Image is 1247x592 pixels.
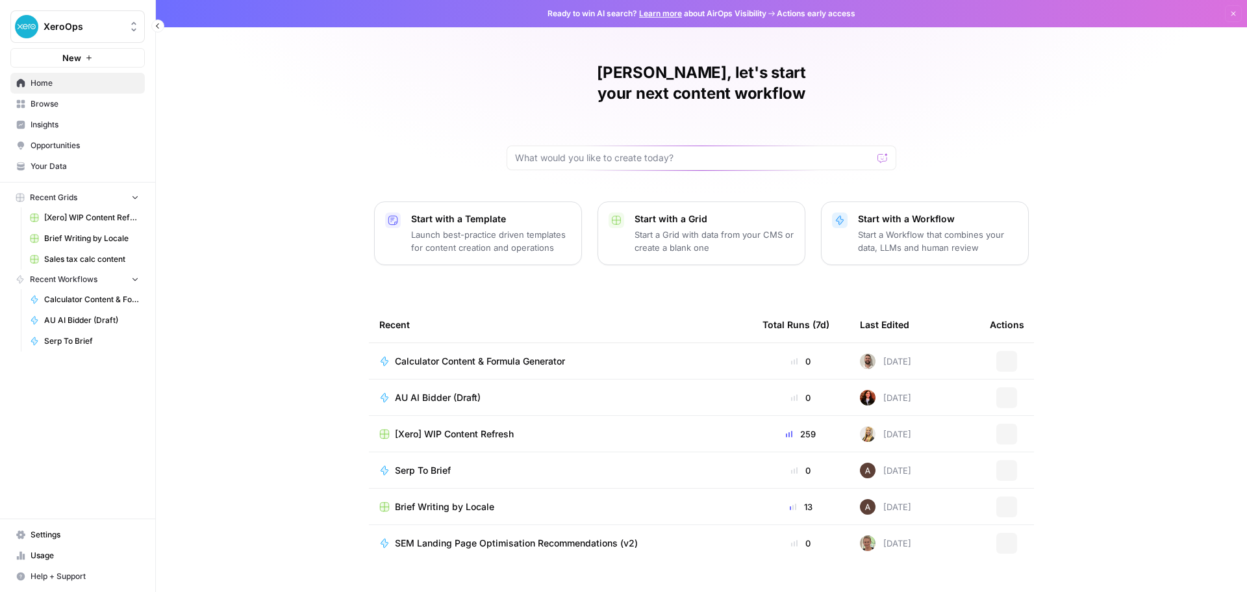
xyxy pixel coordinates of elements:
span: Calculator Content & Formula Generator [44,294,139,305]
div: [DATE] [860,354,911,369]
a: Settings [10,524,145,545]
img: zb84x8s0occuvl3br2ttumd0rm88 [860,354,875,369]
input: What would you like to create today? [515,151,872,164]
span: Brief Writing by Locale [44,233,139,244]
button: Start with a TemplateLaunch best-practice driven templates for content creation and operations [374,201,582,265]
img: XeroOps Logo [15,15,38,38]
a: Serp To Brief [379,464,742,477]
span: [Xero] WIP Content Refresh [395,428,514,441]
button: Workspace: XeroOps [10,10,145,43]
a: Brief Writing by Locale [379,500,742,513]
div: 0 [762,537,839,550]
a: AU AI Bidder (Draft) [24,310,145,331]
img: nh1ffu4gqkij28y7n7zaycjgecuc [860,390,875,405]
div: [DATE] [860,499,911,515]
a: Usage [10,545,145,566]
a: Your Data [10,156,145,177]
a: Opportunities [10,135,145,156]
span: XeroOps [44,20,122,33]
img: lmunieaapx9c9tryyoi7fiszj507 [860,535,875,551]
span: Calculator Content & Formula Generator [395,355,565,368]
button: Start with a GridStart a Grid with data from your CMS or create a blank one [598,201,805,265]
div: 259 [762,428,839,441]
span: Help + Support [31,571,139,582]
span: Recent Grids [30,192,77,203]
span: Ready to win AI search? about AirOps Visibility [548,8,766,19]
span: Sales tax calc content [44,253,139,265]
div: Actions [990,307,1024,342]
span: Serp To Brief [44,335,139,347]
div: [DATE] [860,426,911,442]
a: Browse [10,94,145,114]
span: Brief Writing by Locale [395,500,494,513]
div: 13 [762,500,839,513]
img: wtbmvrjo3qvncyiyitl6zoukl9gz [860,499,875,515]
span: New [62,51,81,64]
span: Usage [31,550,139,561]
a: Learn more [639,8,682,18]
a: Insights [10,114,145,135]
div: 0 [762,391,839,404]
h1: [PERSON_NAME], let's start your next content workflow [507,62,896,104]
span: Actions early access [777,8,855,19]
div: [DATE] [860,390,911,405]
span: Opportunities [31,140,139,151]
span: AU AI Bidder (Draft) [44,315,139,326]
p: Start with a Grid [635,212,794,225]
img: wtbmvrjo3qvncyiyitl6zoukl9gz [860,463,875,478]
a: [Xero] WIP Content Refresh [24,207,145,228]
p: Start a Grid with data from your CMS or create a blank one [635,228,794,254]
a: Calculator Content & Formula Generator [24,289,145,310]
div: 0 [762,464,839,477]
span: Recent Workflows [30,274,97,285]
p: Start with a Workflow [858,212,1018,225]
span: Settings [31,529,139,541]
img: ygsh7oolkwauxdw54hskm6m165th [860,426,875,442]
a: Brief Writing by Locale [24,228,145,249]
div: [DATE] [860,463,911,478]
span: Your Data [31,161,139,172]
div: 0 [762,355,839,368]
button: Recent Workflows [10,270,145,289]
div: Total Runs (7d) [762,307,829,342]
button: Recent Grids [10,188,145,207]
span: Serp To Brief [395,464,451,477]
a: Serp To Brief [24,331,145,352]
span: AU AI Bidder (Draft) [395,391,481,404]
a: SEM Landing Page Optimisation Recommendations (v2) [379,537,742,550]
span: SEM Landing Page Optimisation Recommendations (v2) [395,537,638,550]
div: [DATE] [860,535,911,551]
a: Home [10,73,145,94]
span: Home [31,77,139,89]
a: Sales tax calc content [24,249,145,270]
a: Calculator Content & Formula Generator [379,355,742,368]
button: Start with a WorkflowStart a Workflow that combines your data, LLMs and human review [821,201,1029,265]
span: Insights [31,119,139,131]
span: Browse [31,98,139,110]
p: Start a Workflow that combines your data, LLMs and human review [858,228,1018,254]
div: Recent [379,307,742,342]
button: New [10,48,145,68]
p: Launch best-practice driven templates for content creation and operations [411,228,571,254]
a: AU AI Bidder (Draft) [379,391,742,404]
p: Start with a Template [411,212,571,225]
button: Help + Support [10,566,145,587]
a: [Xero] WIP Content Refresh [379,428,742,441]
div: Last Edited [860,307,909,342]
span: [Xero] WIP Content Refresh [44,212,139,224]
